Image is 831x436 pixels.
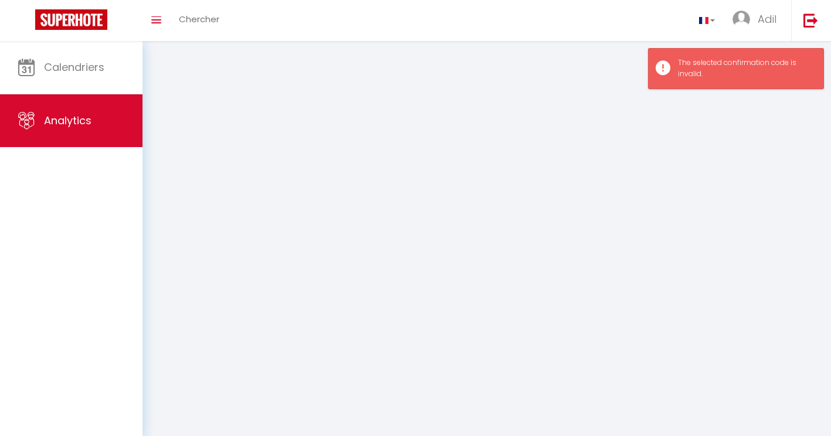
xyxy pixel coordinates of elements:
div: The selected confirmation code is invalid. [678,57,812,80]
img: ... [732,11,750,28]
span: Calendriers [44,60,104,74]
span: Chercher [179,13,219,25]
span: Analytics [44,113,91,128]
img: Super Booking [35,9,107,30]
img: logout [803,13,818,28]
span: Adil [758,12,776,26]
